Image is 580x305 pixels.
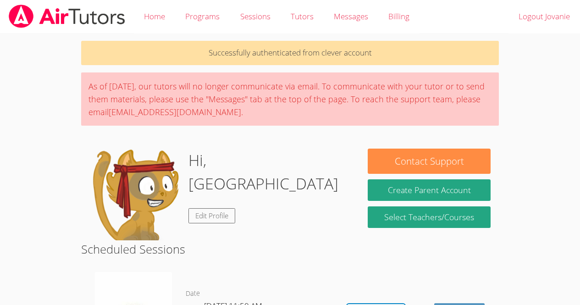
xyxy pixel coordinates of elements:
h2: Scheduled Sessions [81,240,499,258]
h1: Hi, [GEOGRAPHIC_DATA] [188,149,351,195]
button: Create Parent Account [368,179,490,201]
img: default.png [89,149,181,240]
button: Contact Support [368,149,490,174]
dt: Date [186,288,200,299]
img: airtutors_banner-c4298cdbf04f3fff15de1276eac7730deb9818008684d7c2e4769d2f7ddbe033.png [8,5,126,28]
div: As of [DATE], our tutors will no longer communicate via email. To communicate with your tutor or ... [81,72,499,126]
a: Select Teachers/Courses [368,206,490,228]
span: Messages [334,11,368,22]
p: Successfully authenticated from clever account [81,41,499,65]
a: Edit Profile [188,208,235,223]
